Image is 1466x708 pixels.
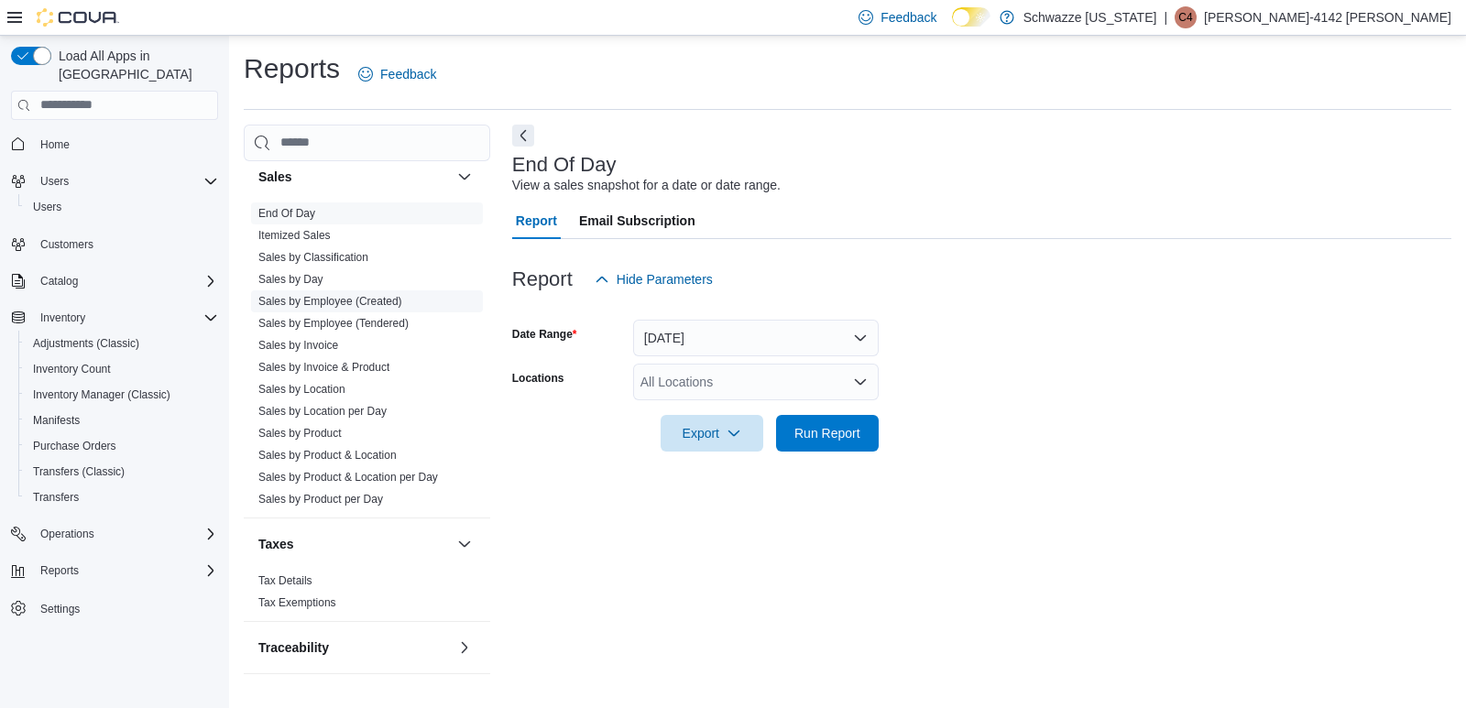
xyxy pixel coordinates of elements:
[26,435,218,457] span: Purchase Orders
[33,307,218,329] span: Inventory
[258,361,389,374] a: Sales by Invoice & Product
[258,206,315,221] span: End Of Day
[51,47,218,83] span: Load All Apps in [GEOGRAPHIC_DATA]
[258,168,450,186] button: Sales
[26,196,69,218] a: Users
[33,560,218,582] span: Reports
[258,471,438,484] a: Sales by Product & Location per Day
[33,270,85,292] button: Catalog
[258,574,312,587] a: Tax Details
[26,461,218,483] span: Transfers (Classic)
[4,594,225,621] button: Settings
[18,356,225,382] button: Inventory Count
[258,404,387,419] span: Sales by Location per Day
[258,295,402,308] a: Sales by Employee (Created)
[26,358,118,380] a: Inventory Count
[1023,6,1157,28] p: Schwazze [US_STATE]
[512,327,577,342] label: Date Range
[454,533,476,555] button: Taxes
[26,332,147,354] a: Adjustments (Classic)
[4,169,225,194] button: Users
[33,170,218,192] span: Users
[26,358,218,380] span: Inventory Count
[258,273,323,286] a: Sales by Day
[244,202,490,517] div: Sales
[258,405,387,418] a: Sales by Location per Day
[1164,6,1167,28] p: |
[617,270,713,289] span: Hide Parameters
[4,521,225,547] button: Operations
[512,176,781,195] div: View a sales snapshot for a date or date range.
[258,251,368,264] a: Sales by Classification
[26,435,124,457] a: Purchase Orders
[258,228,331,243] span: Itemized Sales
[258,360,389,375] span: Sales by Invoice & Product
[33,596,218,619] span: Settings
[351,56,443,93] a: Feedback
[776,415,879,452] button: Run Report
[26,332,218,354] span: Adjustments (Classic)
[258,427,342,440] a: Sales by Product
[26,461,132,483] a: Transfers (Classic)
[258,168,292,186] h3: Sales
[258,316,409,331] span: Sales by Employee (Tendered)
[33,307,93,329] button: Inventory
[244,570,490,621] div: Taxes
[258,492,383,506] span: Sales by Product per Day
[579,202,695,239] span: Email Subscription
[258,596,336,609] a: Tax Exemptions
[512,268,573,290] h3: Report
[33,598,87,620] a: Settings
[258,317,409,330] a: Sales by Employee (Tendered)
[40,602,80,616] span: Settings
[516,202,557,239] span: Report
[40,174,69,189] span: Users
[512,125,534,147] button: Next
[26,384,218,406] span: Inventory Manager (Classic)
[258,382,345,397] span: Sales by Location
[1175,6,1197,28] div: Cindy-4142 Aguilar
[258,426,342,441] span: Sales by Product
[512,371,564,386] label: Locations
[26,384,178,406] a: Inventory Manager (Classic)
[952,7,990,27] input: Dark Mode
[258,272,323,287] span: Sales by Day
[258,339,338,352] a: Sales by Invoice
[40,237,93,252] span: Customers
[33,234,101,256] a: Customers
[380,65,436,83] span: Feedback
[661,415,763,452] button: Export
[4,268,225,294] button: Catalog
[33,233,218,256] span: Customers
[33,413,80,428] span: Manifests
[258,535,294,553] h3: Taxes
[4,305,225,331] button: Inventory
[33,362,111,376] span: Inventory Count
[794,424,860,442] span: Run Report
[672,415,752,452] span: Export
[33,336,139,351] span: Adjustments (Classic)
[633,320,879,356] button: [DATE]
[4,558,225,583] button: Reports
[33,134,77,156] a: Home
[258,338,338,353] span: Sales by Invoice
[454,166,476,188] button: Sales
[26,409,87,431] a: Manifests
[258,383,345,396] a: Sales by Location
[258,250,368,265] span: Sales by Classification
[258,595,336,610] span: Tax Exemptions
[512,154,617,176] h3: End Of Day
[258,470,438,485] span: Sales by Product & Location per Day
[258,207,315,220] a: End Of Day
[26,409,218,431] span: Manifests
[881,8,936,27] span: Feedback
[454,637,476,659] button: Traceability
[258,294,402,309] span: Sales by Employee (Created)
[1178,6,1192,28] span: C4
[258,573,312,588] span: Tax Details
[18,485,225,510] button: Transfers
[4,131,225,158] button: Home
[258,229,331,242] a: Itemized Sales
[33,560,86,582] button: Reports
